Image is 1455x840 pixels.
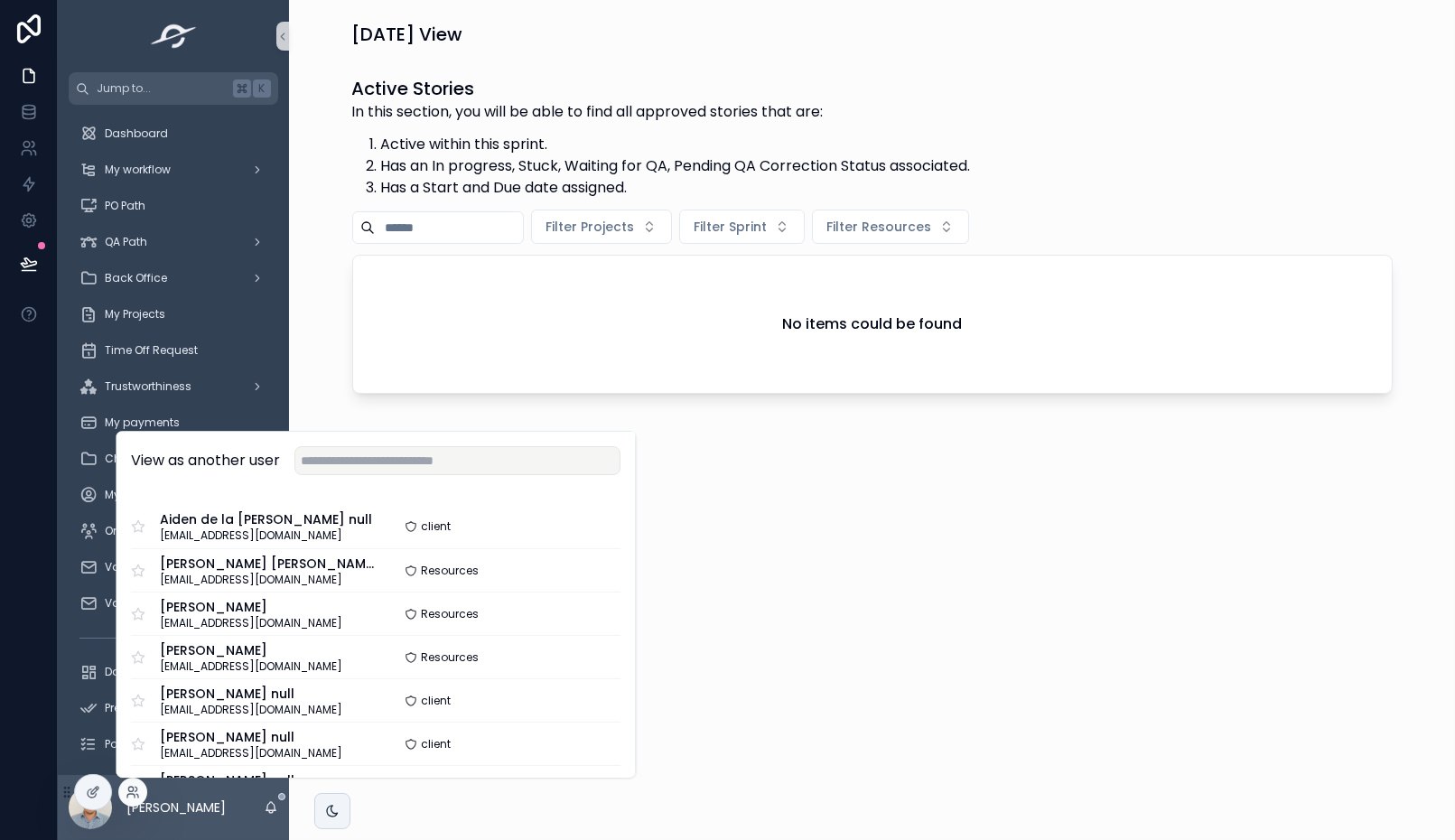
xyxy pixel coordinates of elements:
[160,510,372,528] span: Aiden de la [PERSON_NAME] null
[131,450,280,471] h2: View as another user
[105,488,154,502] span: My Profile
[105,737,198,751] span: Post QA Approval
[352,101,971,123] p: In this section, you will be able to find all approved stories that are:
[255,81,269,96] span: K
[381,134,971,155] li: Active within this sprint.
[105,560,188,574] span: Value R. Project
[69,226,278,258] a: QA Path
[105,379,191,394] span: Trustworthiness
[105,235,147,249] span: QA Path
[69,154,278,186] a: My workflow
[695,218,768,236] span: Filter Sprint
[812,210,969,244] button: Select Button
[58,105,289,775] div: scrollable content
[105,773,146,788] span: Reports
[69,117,278,150] a: Dashboard
[69,656,278,688] a: Dashboard
[105,343,198,358] span: Time Off Request
[421,694,451,708] span: client
[69,692,278,724] a: Pre-Work Authorization
[105,701,229,715] span: Pre-Work Authorization
[160,703,342,717] span: [EMAIL_ADDRESS][DOMAIN_NAME]
[160,555,376,573] span: [PERSON_NAME] [PERSON_NAME] [PERSON_NAME] null
[160,685,342,703] span: [PERSON_NAME] null
[105,524,173,538] span: Onboarding
[126,798,226,817] p: [PERSON_NAME]
[160,616,342,630] span: [EMAIL_ADDRESS][DOMAIN_NAME]
[160,641,342,659] span: [PERSON_NAME]
[69,551,278,583] a: Value R. Project
[69,190,278,222] a: PO Path
[421,737,451,751] span: client
[69,406,278,439] a: My payments
[421,519,451,534] span: client
[352,76,971,101] h1: Active Stories
[105,163,171,177] span: My workflow
[69,587,278,620] a: Value R. Project (Talent)
[105,126,168,141] span: Dashboard
[160,659,342,674] span: [EMAIL_ADDRESS][DOMAIN_NAME]
[421,607,479,621] span: Resources
[421,650,479,665] span: Resources
[105,307,165,322] span: My Projects
[69,479,278,511] a: My Profile
[160,573,376,587] span: [EMAIL_ADDRESS][DOMAIN_NAME]
[160,771,342,789] span: [PERSON_NAME] null
[679,210,805,244] button: Select Button
[546,218,635,236] span: Filter Projects
[531,210,672,244] button: Select Button
[352,22,463,47] h1: [DATE] View
[105,415,180,430] span: My payments
[69,334,278,367] a: Time Off Request
[69,515,278,547] a: Onboarding
[69,443,278,475] a: Chapter Lead
[160,728,342,746] span: [PERSON_NAME] null
[145,22,202,51] img: App logo
[97,81,226,96] span: Jump to...
[421,564,479,578] span: Resources
[381,177,971,199] li: Has a Start and Due date assigned.
[105,199,145,213] span: PO Path
[105,271,167,285] span: Back Office
[69,262,278,294] a: Back Office
[105,452,180,466] span: Chapter Lead
[2,87,34,119] iframe: Spotlight
[381,155,971,177] li: Has an In progress, Stuck, Waiting for QA, Pending QA Correction Status associated.
[69,370,278,403] a: Trustworthiness
[827,218,932,236] span: Filter Resources
[160,528,372,543] span: [EMAIL_ADDRESS][DOMAIN_NAME]
[160,746,342,761] span: [EMAIL_ADDRESS][DOMAIN_NAME]
[105,596,234,611] span: Value R. Project (Talent)
[105,665,168,679] span: Dashboard
[160,598,342,616] span: [PERSON_NAME]
[69,728,278,761] a: Post QA Approval
[782,313,962,335] h2: No items could be found
[69,72,278,105] button: Jump to...K
[69,298,278,331] a: My Projects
